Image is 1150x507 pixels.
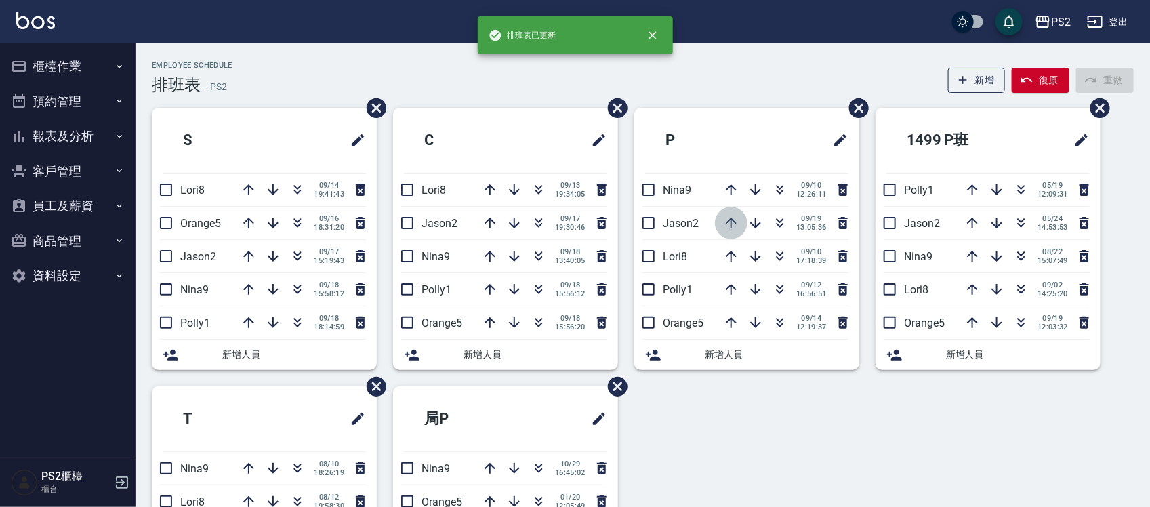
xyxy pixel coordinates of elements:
[598,88,630,128] span: 刪除班表
[663,317,703,329] span: Orange5
[555,281,586,289] span: 09/18
[796,323,827,331] span: 12:19:37
[555,460,586,468] span: 10/29
[555,247,586,256] span: 09/18
[796,223,827,232] span: 13:05:36
[314,314,344,323] span: 09/18
[314,468,344,477] span: 18:26:19
[489,28,556,42] span: 排班表已更新
[1038,181,1068,190] span: 05/19
[634,340,859,370] div: 新增人員
[1038,214,1068,223] span: 05/24
[422,217,457,230] span: Jason2
[16,12,55,29] img: Logo
[314,190,344,199] span: 19:41:43
[1038,247,1068,256] span: 08/22
[5,224,130,259] button: 商品管理
[948,68,1006,93] button: 新增
[796,314,827,323] span: 09/14
[180,184,205,197] span: Lori8
[946,348,1090,362] span: 新增人員
[1038,314,1068,323] span: 09/19
[663,283,693,296] span: Polly1
[11,469,38,496] img: Person
[5,258,130,293] button: 資料設定
[555,190,586,199] span: 19:34:05
[555,323,586,331] span: 15:56:20
[638,20,668,50] button: close
[705,348,848,362] span: 新增人員
[583,124,607,157] span: 修改班表的標題
[1038,281,1068,289] span: 09/02
[904,317,945,329] span: Orange5
[314,256,344,265] span: 15:19:43
[796,281,827,289] span: 09/12
[1038,323,1068,331] span: 12:03:32
[314,323,344,331] span: 18:14:59
[663,184,691,197] span: Nina9
[201,80,227,94] h6: — PS2
[555,468,586,477] span: 16:45:02
[356,88,388,128] span: 刪除班表
[222,348,366,362] span: 新增人員
[1038,223,1068,232] span: 14:53:53
[314,214,344,223] span: 09/16
[796,256,827,265] span: 17:18:39
[995,8,1023,35] button: save
[5,188,130,224] button: 員工及薪資
[152,61,232,70] h2: Employee Schedule
[5,84,130,119] button: 預約管理
[904,250,932,263] span: Nina9
[555,289,586,298] span: 15:56:12
[876,340,1101,370] div: 新增人員
[152,75,201,94] h3: 排班表
[314,460,344,468] span: 08/10
[663,250,687,263] span: Lori8
[180,250,216,263] span: Jason2
[41,483,110,495] p: 櫃台
[1038,190,1068,199] span: 12:09:31
[163,116,277,165] h2: S
[314,493,344,502] span: 08/12
[5,49,130,84] button: 櫃檯作業
[1051,14,1071,31] div: PS2
[152,340,377,370] div: 新增人員
[555,223,586,232] span: 19:30:46
[598,367,630,407] span: 刪除班表
[180,462,209,475] span: Nina9
[555,314,586,323] span: 09/18
[422,317,462,329] span: Orange5
[404,394,526,443] h2: 局P
[663,217,699,230] span: Jason2
[422,184,446,197] span: Lori8
[422,283,451,296] span: Polly1
[555,181,586,190] span: 09/13
[356,367,388,407] span: 刪除班表
[583,403,607,435] span: 修改班表的標題
[180,317,210,329] span: Polly1
[1080,88,1112,128] span: 刪除班表
[796,190,827,199] span: 12:26:11
[1012,68,1069,93] button: 復原
[342,403,366,435] span: 修改班表的標題
[41,470,110,483] h5: PS2櫃檯
[163,394,277,443] h2: T
[904,283,928,296] span: Lori8
[824,124,848,157] span: 修改班表的標題
[5,119,130,154] button: 報表及分析
[5,154,130,189] button: 客戶管理
[839,88,871,128] span: 刪除班表
[180,217,221,230] span: Orange5
[886,116,1027,165] h2: 1499 P班
[180,283,209,296] span: Nina9
[1065,124,1090,157] span: 修改班表的標題
[1038,289,1068,298] span: 14:25:20
[1038,256,1068,265] span: 15:07:49
[422,250,450,263] span: Nina9
[314,247,344,256] span: 09/17
[404,116,518,165] h2: C
[555,256,586,265] span: 13:40:05
[464,348,607,362] span: 新增人員
[796,214,827,223] span: 09/19
[314,289,344,298] span: 15:58:12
